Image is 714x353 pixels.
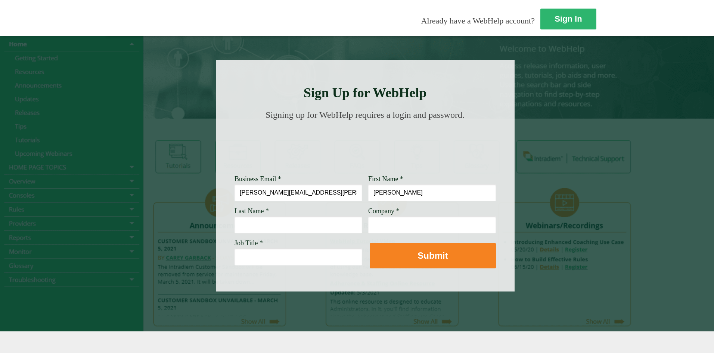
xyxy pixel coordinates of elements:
span: Business Email * [235,175,281,183]
span: Job Title * [235,239,263,247]
span: Company * [368,207,400,215]
strong: Sign Up for WebHelp [304,85,427,100]
img: Need Credentials? Sign up below. Have Credentials? Use the sign-in button. [239,127,491,165]
strong: Submit [417,250,448,261]
span: Signing up for WebHelp requires a login and password. [266,110,465,120]
span: First Name * [368,175,403,183]
button: Submit [370,243,496,268]
span: Last Name * [235,207,269,215]
span: Already have a WebHelp account? [421,16,535,25]
a: Sign In [540,9,596,29]
strong: Sign In [555,14,582,23]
